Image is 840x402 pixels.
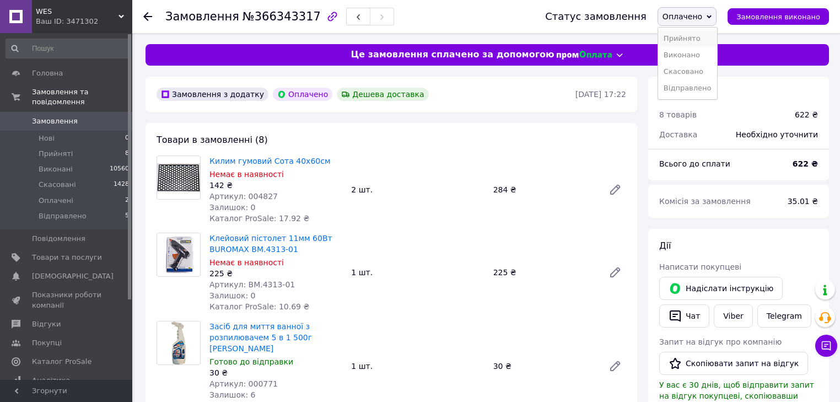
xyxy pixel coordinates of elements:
a: Редагувати [604,179,626,201]
span: 8 [125,149,129,159]
a: Telegram [757,304,811,328]
img: Засіб для миття ванної з розпилювачем 5 в 1 500г Домінік [171,321,186,365]
span: Готово до відправки [209,357,293,366]
span: Немає в наявності [209,170,284,179]
span: Оплачено [663,12,702,21]
span: Покупці [32,338,62,348]
span: Це замовлення сплачено за допомогою [351,49,554,61]
span: Товари в замовленні (8) [157,135,268,145]
div: 622 ₴ [795,109,818,120]
span: Показники роботи компанії [32,290,102,310]
div: 225 ₴ [489,265,600,280]
span: Дії [659,240,671,251]
img: Клейовий пістолет 11мм 60Вт BUROMAX BM.4313-01 [159,233,198,276]
a: Редагувати [604,355,626,377]
a: Килим гумовий Сота 40x60см [209,157,330,165]
div: 1 шт. [347,358,488,374]
span: Головна [32,68,63,78]
span: Прийняті [39,149,73,159]
span: 8 товарів [659,110,697,119]
span: 10560 [110,164,129,174]
span: Аналітика [32,376,70,385]
li: Виконано [658,47,717,63]
div: Необхідно уточнити [729,122,825,147]
span: Каталог ProSale: 17.92 ₴ [209,214,309,223]
span: Повідомлення [32,234,85,244]
span: Каталог ProSale: 10.69 ₴ [209,302,309,311]
button: Чат з покупцем [815,335,837,357]
button: Замовлення виконано [728,8,829,25]
span: Артикул: BM.4313-01 [209,280,295,289]
span: Товари та послуги [32,253,102,262]
div: 225 ₴ [209,268,342,279]
span: Каталог ProSale [32,357,91,367]
div: 2 шт. [347,182,488,197]
span: Залишок: 6 [209,390,256,399]
span: Залишок: 0 [209,291,256,300]
div: Повернутися назад [143,11,152,22]
div: Оплачено [273,88,332,101]
a: Клейовий пістолет 11мм 60Вт BUROMAX BM.4313-01 [209,234,332,254]
a: Viber [714,304,752,328]
button: Скопіювати запит на відгук [659,352,808,375]
span: 5 [125,211,129,221]
span: Відправлено [39,211,87,221]
span: Запит на відгук про компанію [659,337,782,346]
div: Замовлення з додатку [157,88,268,101]
span: Оплачені [39,196,73,206]
span: 35.01 ₴ [788,197,818,206]
button: Надіслати інструкцію [659,277,783,300]
time: [DATE] 17:22 [575,90,626,99]
a: Засіб для миття ванної з розпилювачем 5 в 1 500г [PERSON_NAME] [209,322,312,353]
span: Замовлення виконано [736,13,820,21]
li: Прийнято [658,30,717,47]
div: Дешева доставка [337,88,428,101]
span: Артикул: 004827 [209,192,278,201]
div: Статус замовлення [545,11,647,22]
div: Ваш ID: 3471302 [36,17,132,26]
div: 284 ₴ [489,182,600,197]
div: 142 ₴ [209,180,342,191]
span: 2 [125,196,129,206]
span: 0 [125,133,129,143]
span: Замовлення [165,10,239,23]
a: Редагувати [604,261,626,283]
div: 1 шт. [347,265,488,280]
span: Немає в наявності [209,258,284,267]
span: Залишок: 0 [209,203,256,212]
span: Замовлення [32,116,78,126]
span: Виконані [39,164,73,174]
span: [DEMOGRAPHIC_DATA] [32,271,114,281]
span: Відгуки [32,319,61,329]
span: Замовлення та повідомлення [32,87,132,107]
span: 1428 [114,180,129,190]
span: Написати покупцеві [659,262,741,271]
span: WES [36,7,119,17]
b: 622 ₴ [793,159,818,168]
div: 30 ₴ [489,358,600,374]
div: 30 ₴ [209,367,342,378]
li: Скасовано [658,63,717,80]
li: Відправлено [658,80,717,97]
span: Скасовані [39,180,76,190]
button: Чат [659,304,709,328]
span: Комісія за замовлення [659,197,751,206]
span: Всього до сплати [659,159,730,168]
input: Пошук [6,39,130,58]
span: №366343317 [243,10,321,23]
img: Килим гумовий Сота 40x60см [157,163,200,192]
span: Доставка [659,130,697,139]
span: Артикул: 000771 [209,379,278,388]
span: Нові [39,133,55,143]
